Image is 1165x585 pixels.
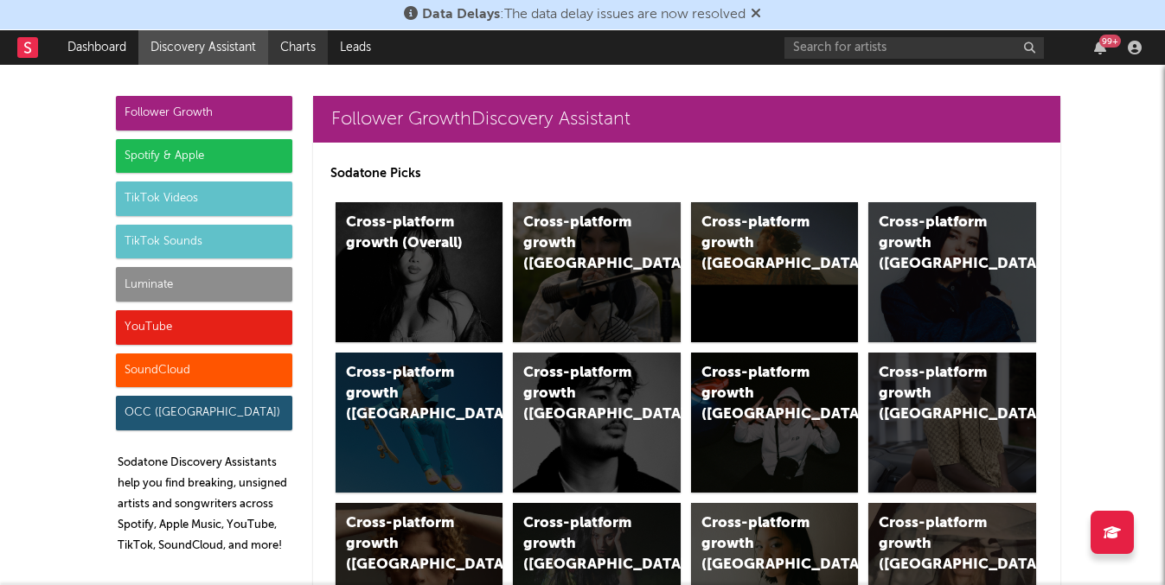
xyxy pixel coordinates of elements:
[116,96,292,130] div: Follower Growth
[751,8,761,22] span: Dismiss
[1099,35,1121,48] div: 99 +
[701,213,819,275] div: Cross-platform growth ([GEOGRAPHIC_DATA])
[879,213,996,275] div: Cross-platform growth ([GEOGRAPHIC_DATA])
[701,363,819,425] div: Cross-platform growth ([GEOGRAPHIC_DATA]/GSA)
[268,30,328,65] a: Charts
[523,363,641,425] div: Cross-platform growth ([GEOGRAPHIC_DATA])
[116,310,292,345] div: YouTube
[55,30,138,65] a: Dashboard
[116,225,292,259] div: TikTok Sounds
[336,353,503,493] a: Cross-platform growth ([GEOGRAPHIC_DATA])
[523,213,641,275] div: Cross-platform growth ([GEOGRAPHIC_DATA])
[138,30,268,65] a: Discovery Assistant
[513,202,681,342] a: Cross-platform growth ([GEOGRAPHIC_DATA])
[1094,41,1106,54] button: 99+
[879,513,996,575] div: Cross-platform growth ([GEOGRAPHIC_DATA])
[116,181,292,216] div: TikTok Videos
[691,353,859,493] a: Cross-platform growth ([GEOGRAPHIC_DATA]/GSA)
[346,513,464,575] div: Cross-platform growth ([GEOGRAPHIC_DATA])
[336,202,503,342] a: Cross-platform growth (Overall)
[328,30,383,65] a: Leads
[868,353,1036,493] a: Cross-platform growth ([GEOGRAPHIC_DATA])
[116,139,292,174] div: Spotify & Apple
[784,37,1044,59] input: Search for artists
[868,202,1036,342] a: Cross-platform growth ([GEOGRAPHIC_DATA])
[116,267,292,302] div: Luminate
[513,353,681,493] a: Cross-platform growth ([GEOGRAPHIC_DATA])
[422,8,500,22] span: Data Delays
[346,213,464,254] div: Cross-platform growth (Overall)
[346,363,464,425] div: Cross-platform growth ([GEOGRAPHIC_DATA])
[116,396,292,430] div: OCC ([GEOGRAPHIC_DATA])
[422,8,746,22] span: : The data delay issues are now resolved
[118,453,292,556] p: Sodatone Discovery Assistants help you find breaking, unsigned artists and songwriters across Spo...
[116,353,292,388] div: SoundCloud
[691,202,859,342] a: Cross-platform growth ([GEOGRAPHIC_DATA])
[701,513,819,575] div: Cross-platform growth ([GEOGRAPHIC_DATA])
[330,163,1043,184] p: Sodatone Picks
[313,96,1060,143] a: Follower GrowthDiscovery Assistant
[879,363,996,425] div: Cross-platform growth ([GEOGRAPHIC_DATA])
[523,513,641,575] div: Cross-platform growth ([GEOGRAPHIC_DATA])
